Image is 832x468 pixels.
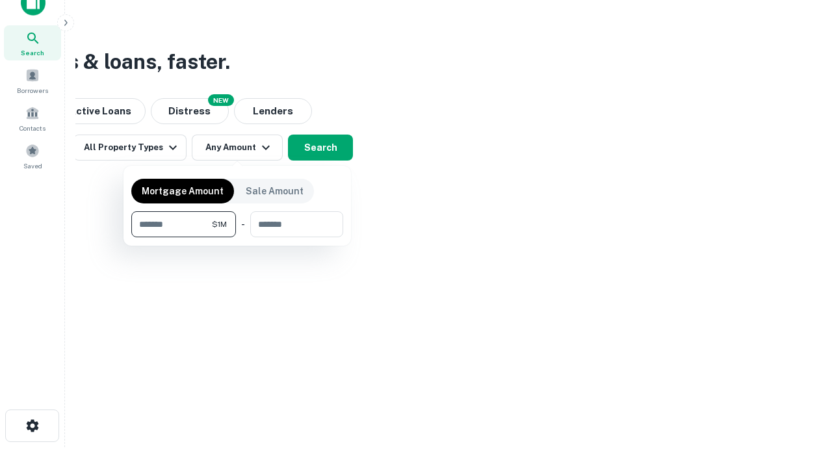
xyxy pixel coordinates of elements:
[241,211,245,237] div: -
[212,218,227,230] span: $1M
[246,184,304,198] p: Sale Amount
[767,364,832,426] iframe: Chat Widget
[142,184,224,198] p: Mortgage Amount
